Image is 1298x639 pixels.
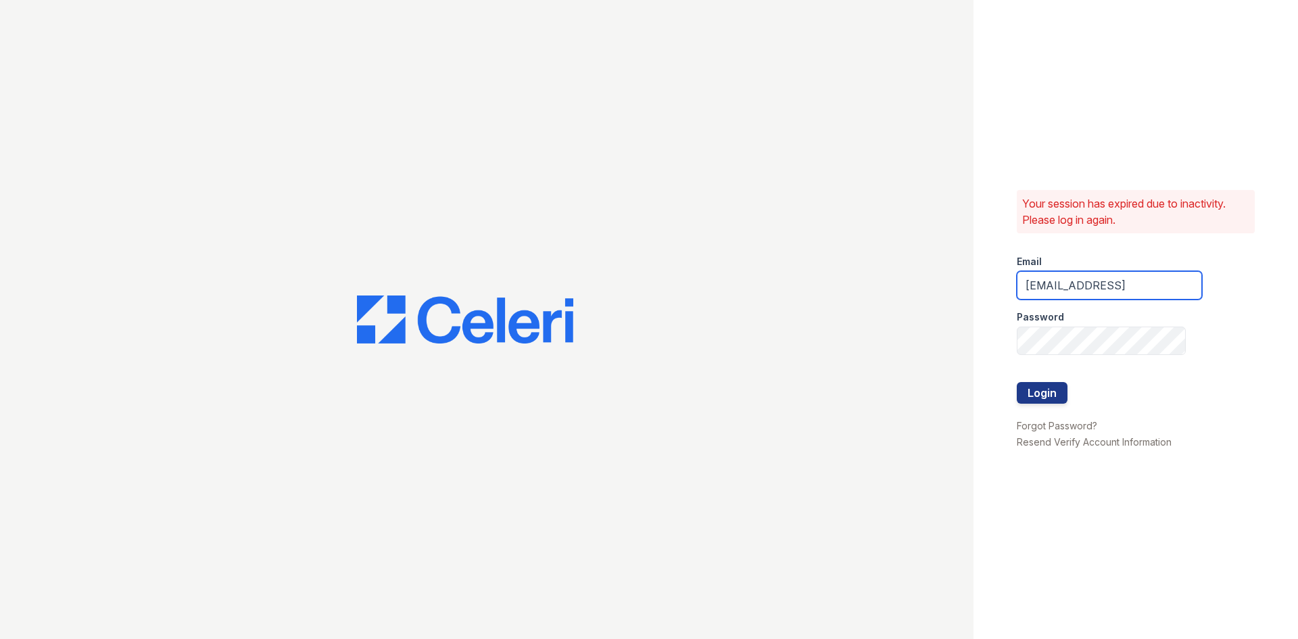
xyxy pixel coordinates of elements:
label: Password [1017,310,1064,324]
img: CE_Logo_Blue-a8612792a0a2168367f1c8372b55b34899dd931a85d93a1a3d3e32e68fde9ad4.png [357,295,573,344]
a: Forgot Password? [1017,420,1097,431]
button: Login [1017,382,1067,404]
a: Resend Verify Account Information [1017,436,1172,448]
label: Email [1017,255,1042,268]
p: Your session has expired due to inactivity. Please log in again. [1022,195,1249,228]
